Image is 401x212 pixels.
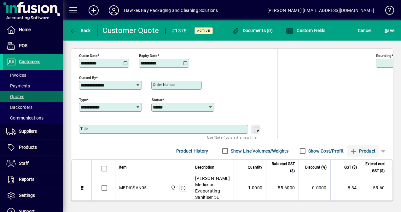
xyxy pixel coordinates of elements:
label: Show Line Volumes/Weights [230,148,288,154]
a: Payments [3,81,63,91]
span: Cancel [358,25,372,36]
span: Quantity [248,164,262,171]
button: Save [383,25,396,36]
mat-label: Quote date [79,53,97,58]
span: 1.0000 [248,185,263,191]
div: MEDICSAN05 [119,185,147,191]
span: Rate excl GST ($) [270,160,295,174]
a: Communications [3,113,63,123]
button: Add [84,5,104,16]
mat-label: Order number [153,82,176,87]
a: Products [3,140,63,155]
mat-label: Status [152,98,162,102]
span: Reports [19,177,34,182]
div: #1378 [172,26,187,36]
span: Custom Fields [286,28,326,33]
mat-hint: Use 'Enter' to start a new line [207,134,257,141]
span: GST ($) [344,164,357,171]
span: Discount (%) [305,164,327,171]
button: Custom Fields [284,25,327,36]
span: Customers [19,59,40,64]
span: Back [70,28,91,33]
a: Backorders [3,102,63,113]
div: Customer Quote [102,25,159,36]
div: [PERSON_NAME] [EMAIL_ADDRESS][DOMAIN_NAME] [267,5,374,15]
span: Product History [176,146,208,156]
button: Product History [174,145,211,157]
a: Knowledge Base [381,1,393,22]
button: Documents (0) [230,25,274,36]
div: Hawkes Bay Packaging and Cleaning Solutions [124,5,218,15]
td: 8.34 [330,175,361,201]
span: S [385,28,387,33]
label: Show Cost/Profit [307,148,344,154]
span: Item [119,164,127,171]
span: Active [197,29,210,33]
mat-label: Quoted by [79,75,96,80]
a: POS [3,38,63,54]
span: ave [385,25,394,36]
div: 55.6000 [270,185,295,191]
td: 55.60 [361,175,392,201]
span: Documents (0) [232,28,273,33]
button: Profile [104,5,124,16]
span: Backorders [6,105,32,110]
button: Product [347,145,379,157]
span: POS [19,43,27,48]
app-page-header-button: Back [63,25,98,36]
a: Suppliers [3,124,63,139]
span: Home [19,27,31,32]
span: Suppliers [19,129,37,134]
span: Products [19,145,37,150]
button: Back [68,25,92,36]
a: Home [3,22,63,38]
span: Extend excl GST ($) [365,160,385,174]
span: Product [350,146,375,156]
button: Cancel [356,25,373,36]
span: Quotes [6,94,24,99]
mat-label: Expiry date [139,53,157,58]
a: Staff [3,156,63,171]
mat-label: Title [80,126,88,131]
span: Invoices [6,73,26,78]
a: Quotes [3,91,63,102]
span: Staff [19,161,29,166]
a: Reports [3,172,63,187]
span: [PERSON_NAME] Medicsan Evaporating Sanitiser 5L [195,175,230,200]
a: Settings [3,188,63,204]
span: Communications [6,115,44,120]
span: Payments [6,83,30,88]
td: 0.0000 [299,175,330,201]
span: Description [195,164,214,171]
a: Invoices [3,70,63,81]
span: Central [169,184,176,191]
mat-label: Rounding [376,53,391,58]
span: Settings [19,193,35,198]
mat-label: Type [79,98,87,102]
